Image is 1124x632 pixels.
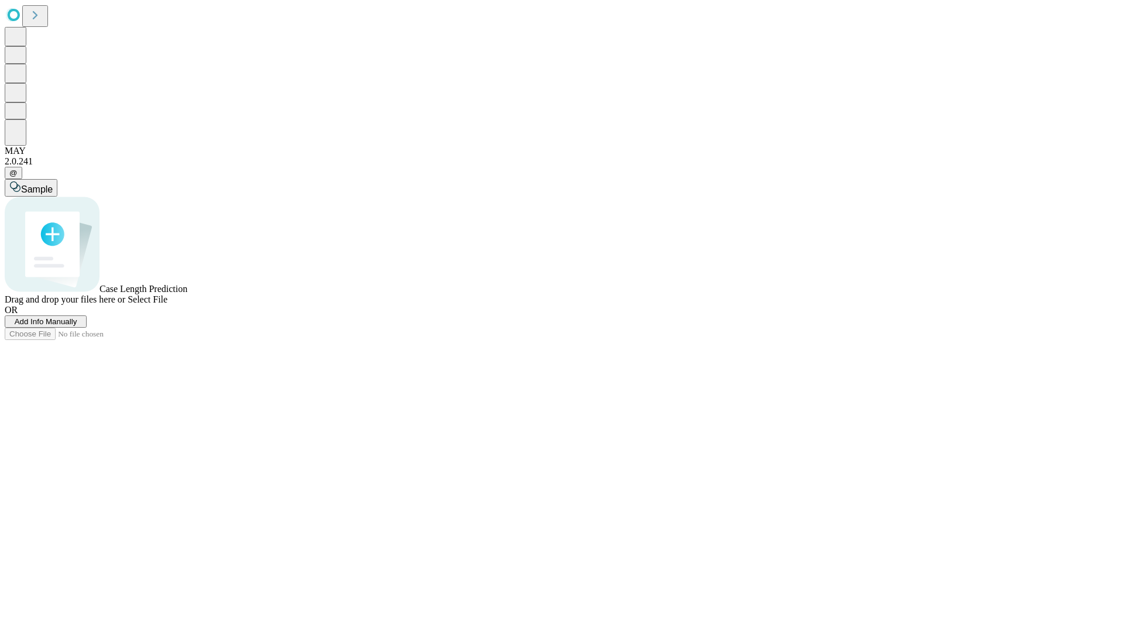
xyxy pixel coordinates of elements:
div: MAY [5,146,1119,156]
div: 2.0.241 [5,156,1119,167]
span: Select File [128,294,167,304]
button: Add Info Manually [5,315,87,328]
span: Sample [21,184,53,194]
button: @ [5,167,22,179]
span: @ [9,169,18,177]
span: Case Length Prediction [100,284,187,294]
span: Add Info Manually [15,317,77,326]
span: Drag and drop your files here or [5,294,125,304]
button: Sample [5,179,57,197]
span: OR [5,305,18,315]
